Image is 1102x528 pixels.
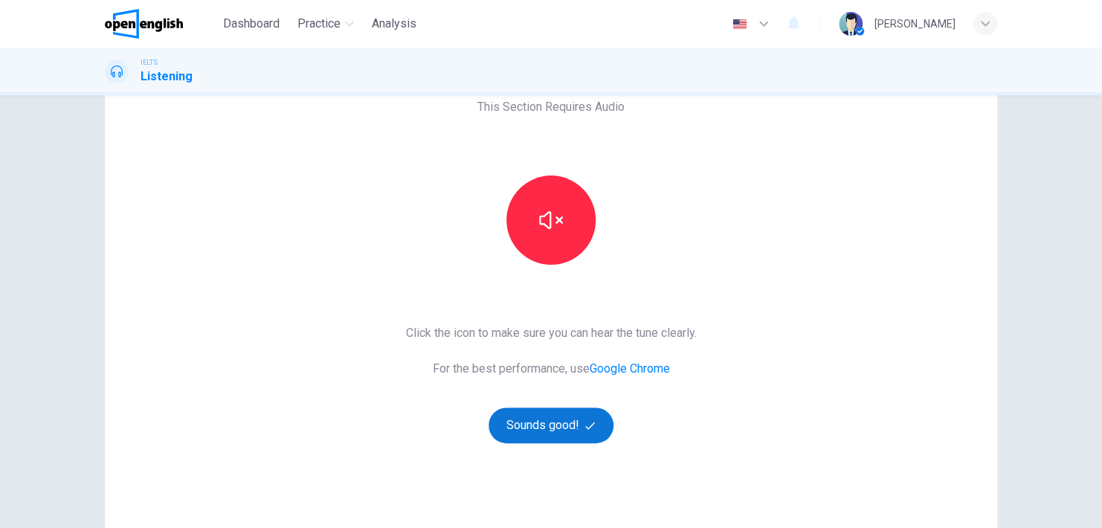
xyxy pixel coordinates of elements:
a: OpenEnglish logo [105,9,217,39]
button: Dashboard [217,10,286,37]
h1: Listening [141,68,193,86]
span: IELTS [141,57,158,68]
div: [PERSON_NAME] [874,15,956,33]
button: Sounds good! [489,408,613,443]
button: Analysis [366,10,422,37]
span: This Section Requires Audio [477,98,625,116]
span: Dashboard [223,15,280,33]
img: Profile picture [839,12,863,36]
span: Practice [297,15,341,33]
img: en [730,19,749,30]
img: OpenEnglish logo [105,9,183,39]
button: Practice [291,10,360,37]
span: For the best performance, use [406,360,697,378]
span: Click the icon to make sure you can hear the tune clearly. [406,324,697,342]
span: Analysis [372,15,416,33]
a: Google Chrome [590,361,670,376]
